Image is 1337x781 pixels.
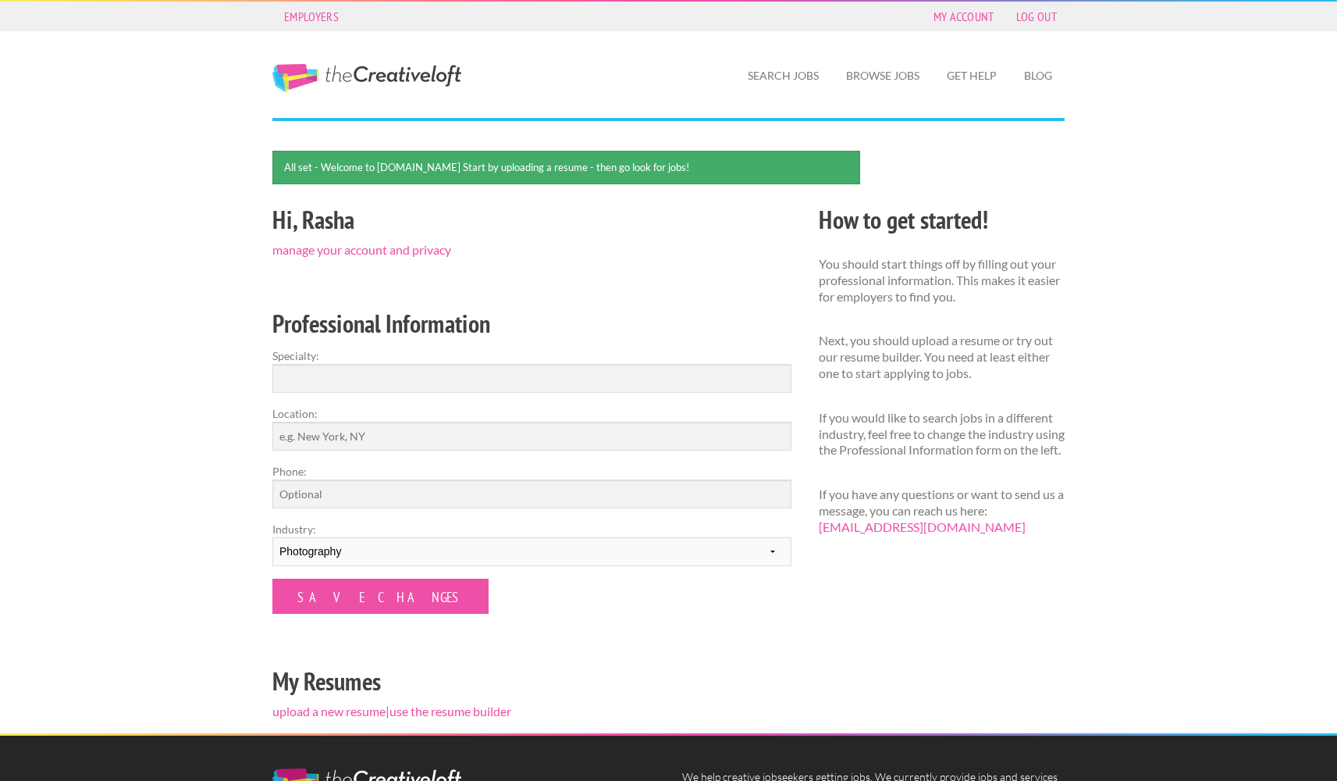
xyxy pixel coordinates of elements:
[819,487,1065,535] p: If you have any questions or want to send us a message, you can reach us here:
[272,306,791,341] h2: Professional Information
[259,200,805,733] div: |
[272,242,451,257] a: manage your account and privacy
[926,5,1002,27] a: My Account
[834,58,932,94] a: Browse Jobs
[819,410,1065,458] p: If you would like to search jobs in a different industry, feel free to change the industry using ...
[819,256,1065,305] p: You should start things off by filling out your professional information. This makes it easier fo...
[1012,58,1065,94] a: Blog
[272,521,791,537] label: Industry:
[272,348,791,364] label: Specialty:
[934,58,1009,94] a: Get Help
[272,422,791,451] input: e.g. New York, NY
[272,64,461,92] a: The Creative Loft
[819,202,1065,237] h2: How to get started!
[272,151,860,184] div: All set - Welcome to [DOMAIN_NAME] Start by uploading a resume - then go look for jobs!
[389,704,511,719] a: use the resume builder
[819,333,1065,381] p: Next, you should upload a resume or try out our resume builder. You need at least either one to s...
[272,664,791,699] h2: My Resumes
[272,480,791,508] input: Optional
[272,704,386,719] a: upload a new resume
[276,5,347,27] a: Employers
[272,579,489,614] input: Save Changes
[272,463,791,480] label: Phone:
[1008,5,1065,27] a: Log Out
[819,519,1026,534] a: [EMAIL_ADDRESS][DOMAIN_NAME]
[735,58,831,94] a: Search Jobs
[272,202,791,237] h2: Hi, Rasha
[272,405,791,422] label: Location:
